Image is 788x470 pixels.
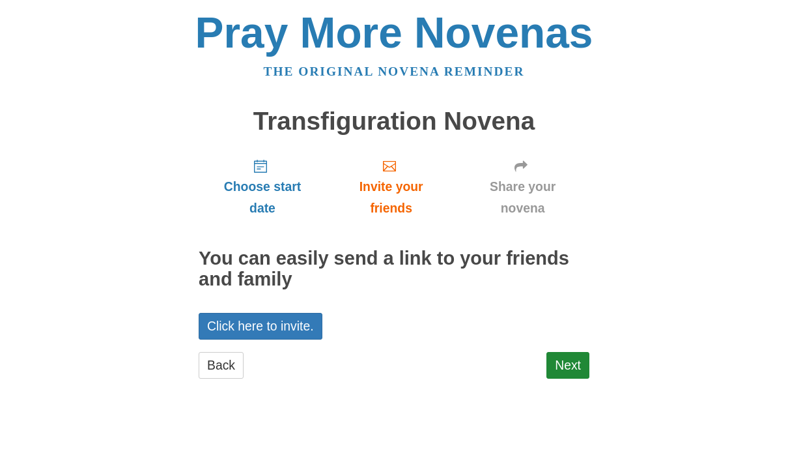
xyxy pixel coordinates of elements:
[199,353,244,379] a: Back
[212,177,313,220] span: Choose start date
[469,177,576,220] span: Share your novena
[546,353,589,379] a: Next
[456,149,589,226] a: Share your novena
[199,314,322,340] a: Click here to invite.
[199,108,589,136] h1: Transfiguration Novena
[339,177,443,220] span: Invite your friends
[199,149,326,226] a: Choose start date
[264,65,525,79] a: The original novena reminder
[326,149,456,226] a: Invite your friends
[199,249,589,291] h2: You can easily send a link to your friends and family
[195,9,593,57] a: Pray More Novenas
